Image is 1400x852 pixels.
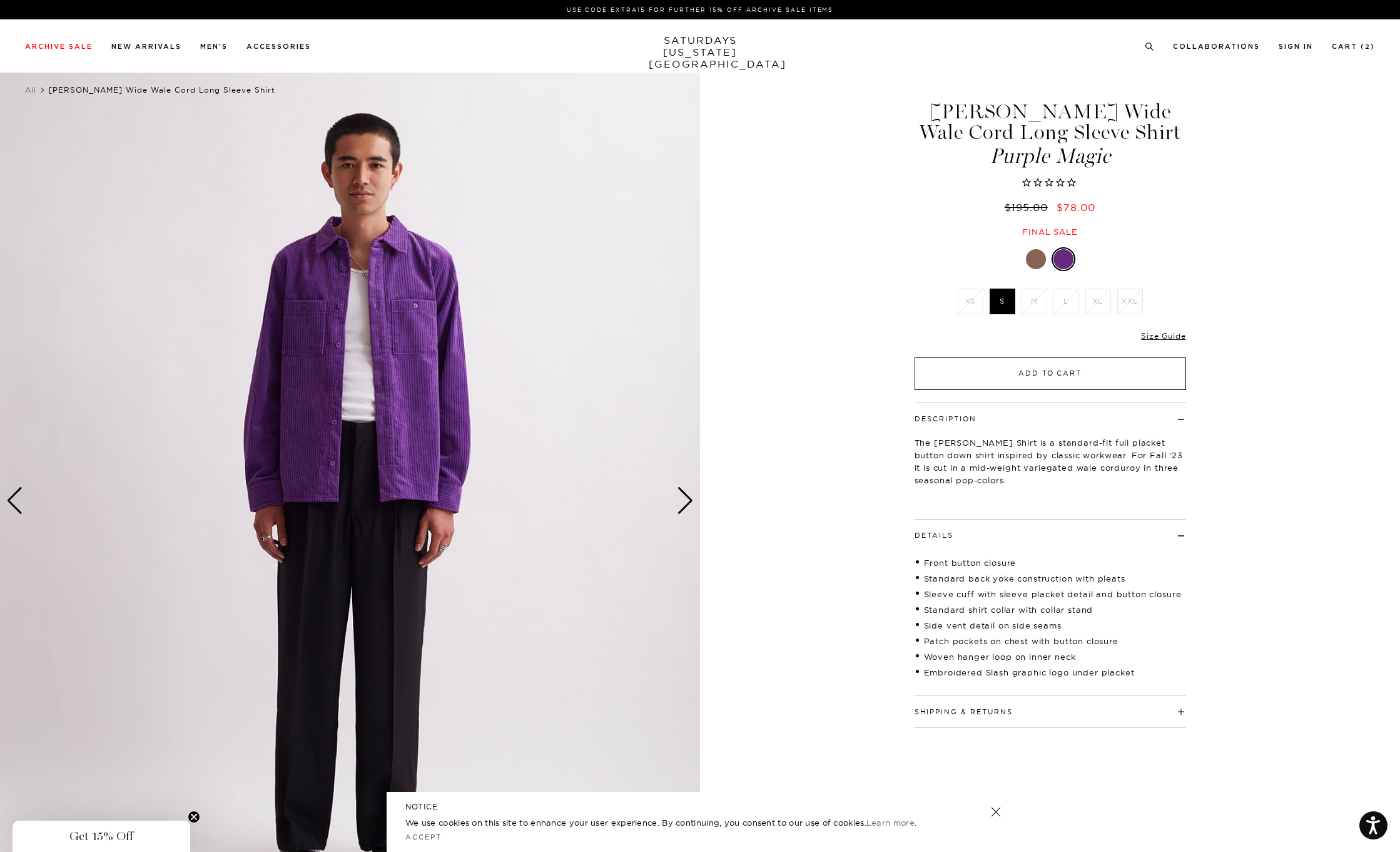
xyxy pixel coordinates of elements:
[200,43,228,50] a: Men's
[1005,201,1053,213] del: $195.00
[1365,44,1371,50] small: 2
[1279,43,1313,50] a: Sign In
[1332,43,1375,50] a: Cart (2)
[6,487,23,515] div: Previous slide
[246,43,311,50] a: Accessories
[49,85,275,95] span: [PERSON_NAME] Wide Wale Cord Long Sleeve Shirt
[1141,331,1185,341] a: Size Guide
[915,666,1186,679] li: Embroidered Slash graphic logo under placket
[649,34,752,70] a: SATURDAYS[US_STATE][GEOGRAPHIC_DATA]
[915,572,1186,585] li: Standard back yoke construction with pleats
[13,821,190,852] div: Get 15% OffClose teaser
[1057,201,1095,213] span: $78.00
[915,416,976,423] button: Description
[188,811,200,823] button: Close teaser
[69,829,133,844] span: Get 15% Off
[915,619,1186,632] li: Side vent detail on side seams
[30,5,1370,14] p: Use Code EXTRA15 for Further 15% Off Archive Sale Items
[915,357,1186,390] button: Add to Cart
[405,816,950,829] p: We use cookies on this site to enhance your user experience. By continuing, you consent to our us...
[405,801,995,813] h5: NOTICE
[405,833,442,841] a: Accept
[913,101,1188,167] h1: [PERSON_NAME] Wide Wale Cord Long Sleeve Shirt
[111,43,181,50] a: New Arrivals
[915,532,953,539] button: Details
[866,818,915,828] a: Learn more
[913,177,1188,190] span: Rated 0.0 out of 5 stars 0 reviews
[25,85,36,95] a: All
[915,603,1186,616] li: Standard shirt collar with collar stand
[1173,43,1260,50] a: Collaborations
[915,588,1186,600] li: Sleeve cuff with sleeve placket detail and button closure
[915,635,1186,647] li: Patch pockets on chest with button closure
[913,146,1188,167] span: Purple Magic
[915,709,1013,716] button: Shipping & Returns
[913,227,1188,237] div: Final sale
[915,436,1186,486] p: The [PERSON_NAME] Shirt is a standard-fit full placket button down shirt inspired by classic work...
[915,557,1186,569] li: Front button closure
[25,43,93,50] a: Archive Sale
[990,289,1015,314] label: S
[677,487,694,515] div: Next slide
[915,650,1186,663] li: Woven hanger loop on inner neck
